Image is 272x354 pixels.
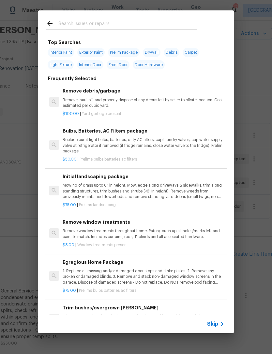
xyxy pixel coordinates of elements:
p: | [63,202,224,208]
p: | [63,111,224,117]
h6: Frequently Selected [48,75,97,82]
span: Prelims bulbs batteries ac filters [79,289,136,292]
h6: Remove debris/garbage [63,87,224,94]
span: Skip [207,321,218,327]
p: Replace burnt light bulbs, batteries, dirty AC filters, cap laundry valves, cap water supply valv... [63,137,224,154]
h6: Egregious Home Package [63,259,224,266]
h6: Trim bushes/overgrown [PERSON_NAME] [63,304,224,311]
p: | [63,288,224,293]
span: Interior Paint [48,48,74,57]
p: Remove, haul off, and properly dispose of any debris left by seller to offsite location. Cost est... [63,97,224,108]
span: Debris [164,48,179,57]
span: Carpet [183,48,199,57]
span: $75.00 [63,203,76,207]
p: | [63,242,224,248]
p: Mowing of grass up to 6" in height. Mow, edge along driveways & sidewalks, trim along standing st... [63,183,224,199]
span: $8.00 [63,243,74,247]
input: Search issues or repairs [58,20,197,29]
h6: Remove window treatments [63,219,224,226]
h6: Initial landscaping package [63,173,224,180]
span: Window treatments present [77,243,128,247]
span: Prelim Package [108,48,140,57]
span: $75.00 [63,289,76,292]
span: Yard garbage present [82,112,121,116]
span: $50.00 [63,157,77,161]
p: 1. Replace all missing and/or damaged door stops and strike plates. 2. Remove any broken or damag... [63,268,224,285]
span: $100.00 [63,112,79,116]
span: Prelims bulbs batteries ac filters [80,157,137,161]
span: Drywall [143,48,160,57]
span: Front Door [107,60,129,69]
span: Exterior Paint [77,48,105,57]
p: Remove window treatments throughout home. Patch/touch up all holes/marks left and paint to match.... [63,228,224,239]
h6: Top Searches [48,39,81,46]
span: Light Fixture [48,60,74,69]
span: Door Hardware [133,60,165,69]
span: Prelims landscaping [79,203,116,207]
p: | [63,157,224,162]
span: Interior Door [77,60,103,69]
h6: Bulbs, Batteries, AC Filters package [63,127,224,135]
p: Trim overgrown hegdes & bushes around perimeter of home giving 12" of clearance. Properly dispose... [63,314,224,325]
